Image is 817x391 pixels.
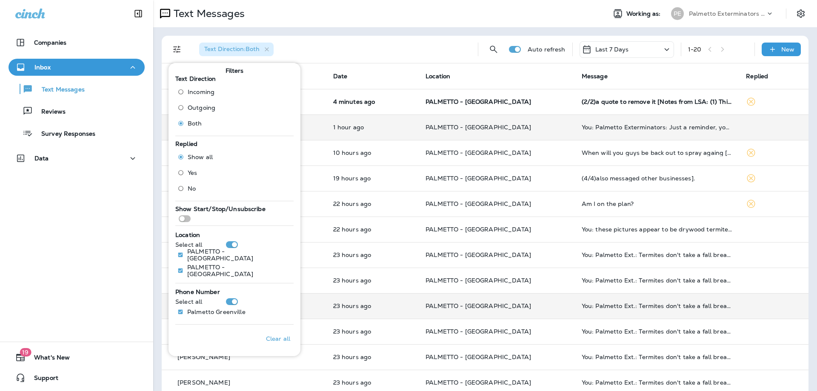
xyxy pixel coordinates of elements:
[582,328,733,335] div: You: Palmetto Ext.: Termites don't take a fall break! Keep your home safe with 24/7 termite prote...
[582,379,733,386] div: You: Palmetto Ext.: Termites don't take a fall break! Keep your home safe with 24/7 termite prote...
[188,185,196,192] span: No
[485,41,502,58] button: Search Messages
[426,200,531,208] span: PALMETTO - [GEOGRAPHIC_DATA]
[26,374,58,385] span: Support
[426,251,531,259] span: PALMETTO - [GEOGRAPHIC_DATA]
[188,88,214,95] span: Incoming
[426,353,531,361] span: PALMETTO - [GEOGRAPHIC_DATA]
[33,130,95,138] p: Survey Responses
[20,348,31,357] span: 19
[169,41,186,58] button: Filters
[582,149,733,156] div: When will you guys be back out to spray againg 835 ranch rd charlotte nc 28208
[333,72,348,80] span: Date
[333,379,412,386] p: Sep 9, 2025 12:11 PM
[9,150,145,167] button: Data
[34,64,51,71] p: Inbox
[426,277,531,284] span: PALMETTO - [GEOGRAPHIC_DATA]
[746,72,768,80] span: Replied
[187,248,287,262] p: PALMETTO - [GEOGRAPHIC_DATA]
[426,98,531,106] span: PALMETTO - [GEOGRAPHIC_DATA]
[169,58,300,356] div: Filters
[188,120,202,127] span: Both
[582,226,733,233] div: You: these pictures appear to be drywood termites. calling you now to get you scheduled to have s...
[582,72,608,80] span: Message
[126,5,150,22] button: Collapse Sidebar
[175,298,202,305] p: Select all
[175,288,220,296] span: Phone Number
[426,72,450,80] span: Location
[333,175,412,182] p: Sep 9, 2025 03:55 PM
[188,104,215,111] span: Outgoing
[175,75,216,83] span: Text Direction
[9,59,145,76] button: Inbox
[689,10,766,17] p: Palmetto Exterminators LLC
[333,277,412,284] p: Sep 9, 2025 12:11 PM
[199,43,274,56] div: Text Direction:Both
[188,154,213,160] span: Show all
[671,7,684,20] div: PE
[9,102,145,120] button: Reviews
[595,46,629,53] p: Last 7 Days
[9,369,145,386] button: Support
[528,46,566,53] p: Auto refresh
[688,46,702,53] div: 1 - 20
[175,241,202,248] p: Select all
[26,354,70,364] span: What's New
[170,7,245,20] p: Text Messages
[33,108,66,116] p: Reviews
[187,264,287,277] p: PALMETTO - [GEOGRAPHIC_DATA]
[426,174,531,182] span: PALMETTO - [GEOGRAPHIC_DATA]
[793,6,808,21] button: Settings
[333,200,412,207] p: Sep 9, 2025 01:11 PM
[333,328,412,335] p: Sep 9, 2025 12:11 PM
[333,251,412,258] p: Sep 9, 2025 12:11 PM
[582,354,733,360] div: You: Palmetto Ext.: Termites don't take a fall break! Keep your home safe with 24/7 termite prote...
[582,200,733,207] div: Am I on the plan?
[333,98,412,105] p: Sep 10, 2025 11:51 AM
[177,354,230,360] p: [PERSON_NAME]
[175,205,266,213] span: Show Start/Stop/Unsubscribe
[582,277,733,284] div: You: Palmetto Ext.: Termites don't take a fall break! Keep your home safe with 24/7 termite prote...
[426,302,531,310] span: PALMETTO - [GEOGRAPHIC_DATA]
[226,67,244,74] span: Filters
[263,328,294,349] button: Clear all
[34,39,66,46] p: Companies
[426,328,531,335] span: PALMETTO - [GEOGRAPHIC_DATA]
[426,379,531,386] span: PALMETTO - [GEOGRAPHIC_DATA]
[177,379,230,386] p: [PERSON_NAME]
[34,155,49,162] p: Data
[9,80,145,98] button: Text Messages
[582,303,733,309] div: You: Palmetto Ext.: Termites don't take a fall break! Keep your home safe with 24/7 termite prote...
[781,46,794,53] p: New
[175,231,200,239] span: Location
[204,45,260,53] span: Text Direction : Both
[426,123,531,131] span: PALMETTO - [GEOGRAPHIC_DATA]
[582,124,733,131] div: You: Palmetto Exterminators: Just a reminder, your account is past due. You can now set up autopa...
[175,140,197,148] span: Replied
[9,349,145,366] button: 19What's New
[266,335,290,342] p: Clear all
[188,169,197,176] span: Yes
[426,149,531,157] span: PALMETTO - [GEOGRAPHIC_DATA]
[333,303,412,309] p: Sep 9, 2025 12:11 PM
[582,251,733,258] div: You: Palmetto Ext.: Termites don't take a fall break! Keep your home safe with 24/7 termite prote...
[582,175,733,182] div: (4/4)also messaged other businesses].
[582,98,733,105] div: (2/2)a quote to remove it [Notes from LSA: (1) This customer has requested a quote (2) This custo...
[626,10,663,17] span: Working as:
[333,124,412,131] p: Sep 10, 2025 10:00 AM
[9,124,145,142] button: Survey Responses
[9,34,145,51] button: Companies
[426,225,531,233] span: PALMETTO - [GEOGRAPHIC_DATA]
[187,308,246,315] p: Palmetto Greenville
[33,86,85,94] p: Text Messages
[333,149,412,156] p: Sep 10, 2025 01:15 AM
[333,354,412,360] p: Sep 9, 2025 12:11 PM
[333,226,412,233] p: Sep 9, 2025 01:08 PM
